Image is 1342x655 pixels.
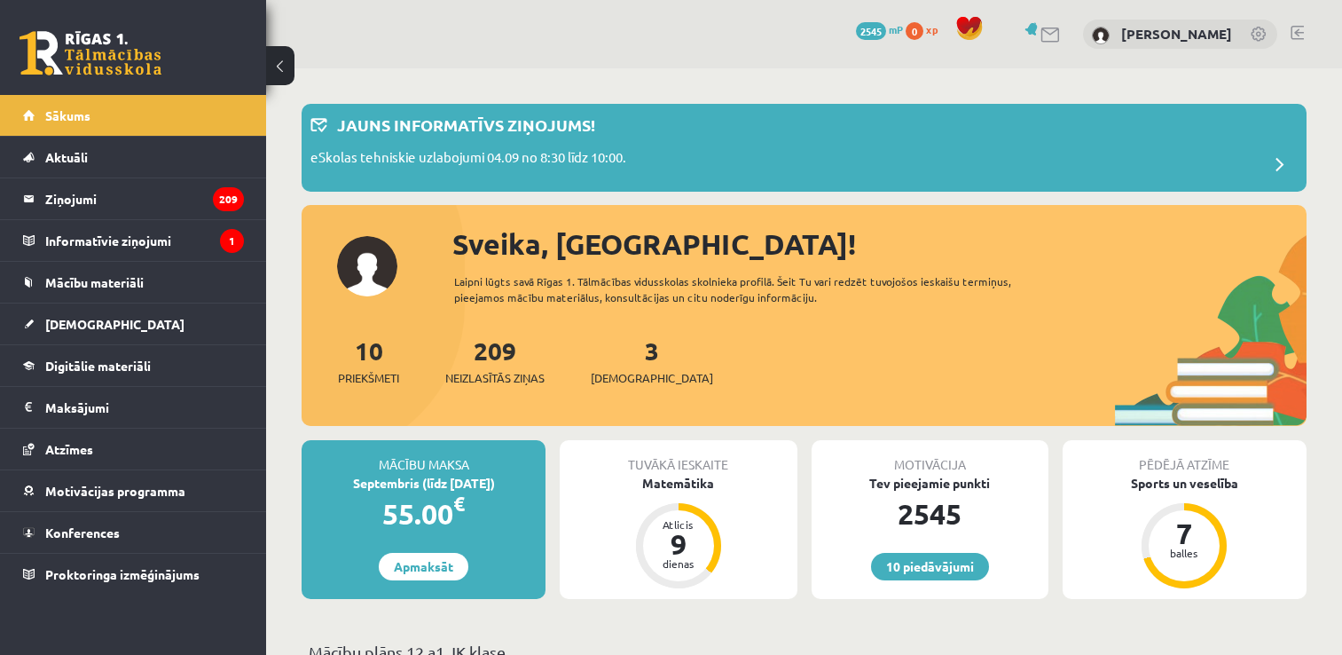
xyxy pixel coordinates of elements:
span: 2545 [856,22,886,40]
div: Sveika, [GEOGRAPHIC_DATA]! [452,223,1307,265]
div: Mācību maksa [302,440,545,474]
span: Sākums [45,107,90,123]
p: Jauns informatīvs ziņojums! [337,113,595,137]
div: balles [1158,548,1211,558]
a: Proktoringa izmēģinājums [23,554,244,595]
p: eSkolas tehniskie uzlabojumi 04.09 no 8:30 līdz 10:00. [310,147,626,172]
a: 10 piedāvājumi [871,553,989,580]
div: Motivācija [812,440,1048,474]
a: 209Neizlasītās ziņas [445,335,545,387]
a: Atzīmes [23,429,244,470]
span: € [453,491,465,517]
div: dienas [652,558,705,569]
a: Sports un veselība 7 balles [1063,474,1307,591]
a: 2545 mP [856,22,903,36]
a: Motivācijas programma [23,470,244,511]
a: Informatīvie ziņojumi1 [23,220,244,261]
span: Aktuāli [45,149,88,165]
img: Sintija Astapoviča [1092,27,1110,44]
a: Mācību materiāli [23,262,244,303]
div: 2545 [812,493,1048,535]
div: 7 [1158,519,1211,548]
span: Digitālie materiāli [45,358,151,374]
i: 1 [220,229,244,253]
a: 0 xp [906,22,946,36]
a: Aktuāli [23,137,244,178]
a: [DEMOGRAPHIC_DATA] [23,304,244,344]
div: Tuvākā ieskaite [560,440,797,474]
div: Atlicis [652,519,705,530]
a: [PERSON_NAME] [1121,25,1232,43]
i: 209 [213,187,244,211]
span: xp [926,22,938,36]
a: Matemātika Atlicis 9 dienas [560,474,797,591]
div: Matemātika [560,474,797,493]
span: [DEMOGRAPHIC_DATA] [591,369,713,387]
span: Motivācijas programma [45,483,185,499]
a: Maksājumi [23,387,244,428]
a: Konferences [23,512,244,553]
a: Apmaksāt [379,553,468,580]
a: Digitālie materiāli [23,345,244,386]
legend: Maksājumi [45,387,244,428]
span: Atzīmes [45,441,93,457]
span: Konferences [45,525,120,541]
span: 0 [906,22,923,40]
div: 9 [652,530,705,558]
a: 10Priekšmeti [338,335,399,387]
div: Septembris (līdz [DATE]) [302,474,545,493]
div: Sports un veselība [1063,474,1307,493]
span: Neizlasītās ziņas [445,369,545,387]
div: Pēdējā atzīme [1063,440,1307,474]
a: Jauns informatīvs ziņojums! eSkolas tehniskie uzlabojumi 04.09 no 8:30 līdz 10:00. [310,113,1298,183]
legend: Ziņojumi [45,178,244,219]
a: Sākums [23,95,244,136]
span: Priekšmeti [338,369,399,387]
span: Mācību materiāli [45,274,144,290]
legend: Informatīvie ziņojumi [45,220,244,261]
div: 55.00 [302,493,545,535]
a: Rīgas 1. Tālmācības vidusskola [20,31,161,75]
span: [DEMOGRAPHIC_DATA] [45,316,184,332]
span: mP [889,22,903,36]
span: Proktoringa izmēģinājums [45,566,200,582]
a: 3[DEMOGRAPHIC_DATA] [591,335,713,387]
a: Ziņojumi209 [23,178,244,219]
div: Laipni lūgts savā Rīgas 1. Tālmācības vidusskolas skolnieka profilā. Šeit Tu vari redzēt tuvojošo... [454,273,1057,305]
div: Tev pieejamie punkti [812,474,1048,493]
